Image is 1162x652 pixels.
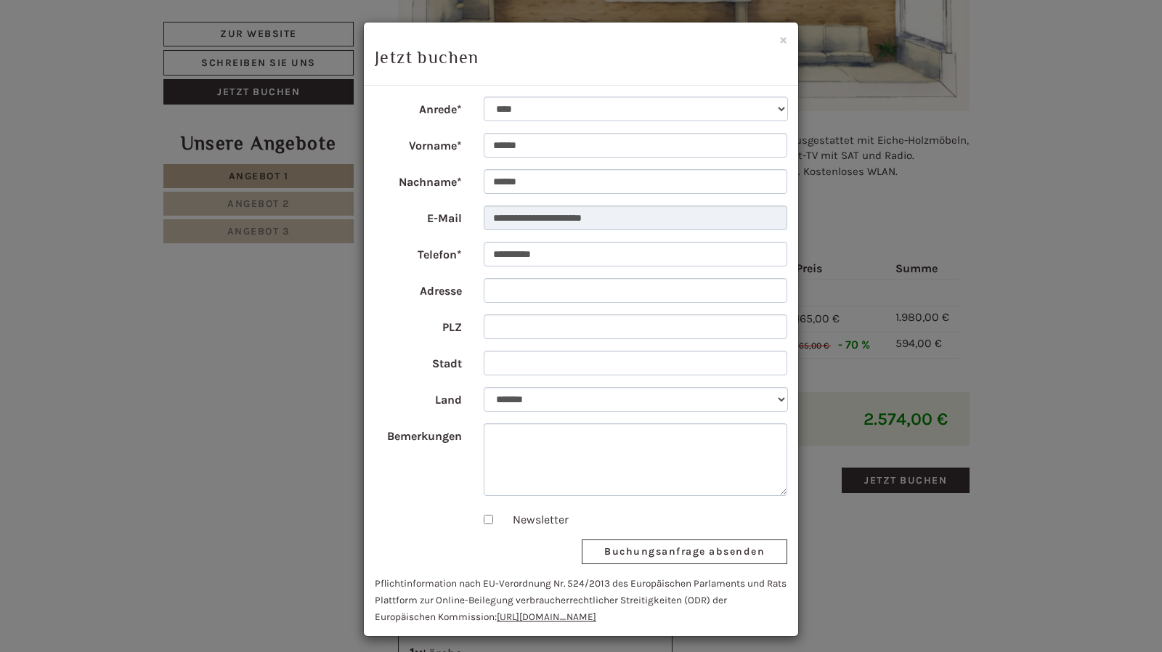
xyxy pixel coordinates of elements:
label: Anrede* [364,97,473,118]
button: Senden [479,383,571,408]
label: Telefon* [364,242,473,264]
label: Newsletter [498,512,569,529]
h3: Jetzt buchen [375,48,787,67]
button: Buchungsanfrage absenden [582,539,787,564]
small: Pflichtinformation nach EU-Verordnung Nr. 524/2013 des Europäischen Parlaments und Rats Plattform... [375,578,787,622]
button: × [779,32,787,47]
label: PLZ [364,314,473,336]
div: Dienstag [251,11,320,36]
label: E-Mail [364,205,473,227]
label: Nachname* [364,169,473,191]
small: 21:01 [22,70,236,81]
label: Vorname* [364,133,473,155]
label: Stadt [364,351,473,372]
div: Hotel B&B Feldmessner [22,42,236,54]
div: Guten Tag, wie können wir Ihnen helfen? [11,39,243,83]
label: Bemerkungen [364,423,473,445]
a: [URL][DOMAIN_NAME] [497,611,596,622]
label: Adresse [364,278,473,300]
label: Land [364,387,473,409]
